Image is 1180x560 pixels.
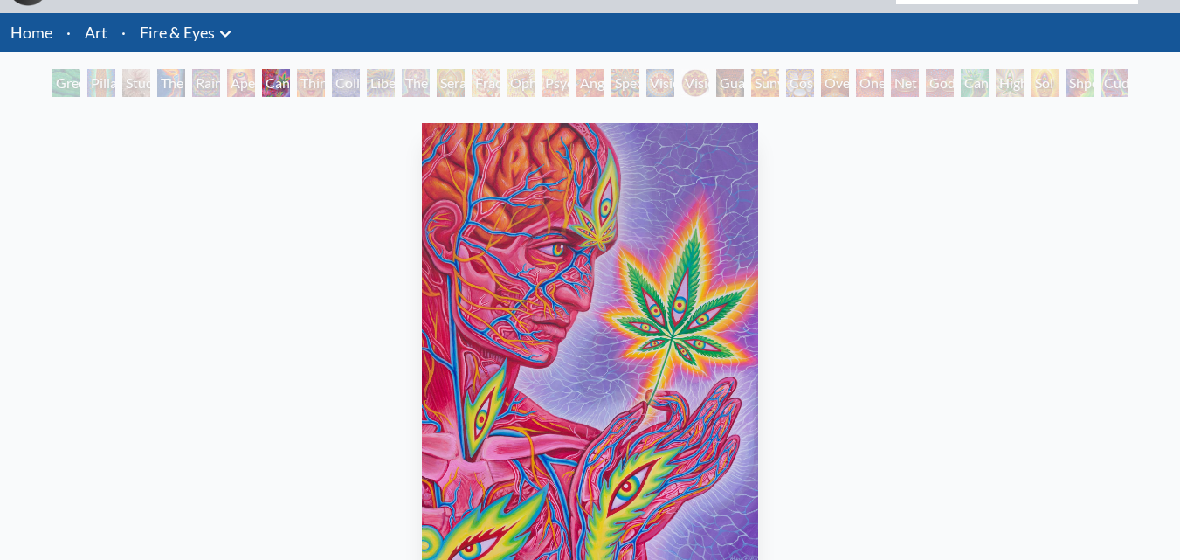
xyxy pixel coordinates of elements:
[856,69,884,97] div: One
[10,23,52,42] a: Home
[87,69,115,97] div: Pillar of Awareness
[52,69,80,97] div: Green Hand
[262,69,290,97] div: Cannabis Sutra
[437,69,465,97] div: Seraphic Transport Docking on the Third Eye
[85,20,107,45] a: Art
[114,13,133,52] li: ·
[1031,69,1059,97] div: Sol Invictus
[681,69,709,97] div: Vision Crystal Tondo
[891,69,919,97] div: Net of Being
[961,69,989,97] div: Cannafist
[140,20,215,45] a: Fire & Eyes
[367,69,395,97] div: Liberation Through Seeing
[996,69,1024,97] div: Higher Vision
[59,13,78,52] li: ·
[402,69,430,97] div: The Seer
[646,69,674,97] div: Vision Crystal
[332,69,360,97] div: Collective Vision
[576,69,604,97] div: Angel Skin
[192,69,220,97] div: Rainbow Eye Ripple
[716,69,744,97] div: Guardian of Infinite Vision
[542,69,569,97] div: Psychomicrograph of a Fractal Paisley Cherub Feather Tip
[611,69,639,97] div: Spectral Lotus
[472,69,500,97] div: Fractal Eyes
[157,69,185,97] div: The Torch
[821,69,849,97] div: Oversoul
[297,69,325,97] div: Third Eye Tears of Joy
[786,69,814,97] div: Cosmic Elf
[227,69,255,97] div: Aperture
[926,69,954,97] div: Godself
[751,69,779,97] div: Sunyata
[1101,69,1128,97] div: Cuddle
[1066,69,1094,97] div: Shpongled
[507,69,535,97] div: Ophanic Eyelash
[122,69,150,97] div: Study for the Great Turn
